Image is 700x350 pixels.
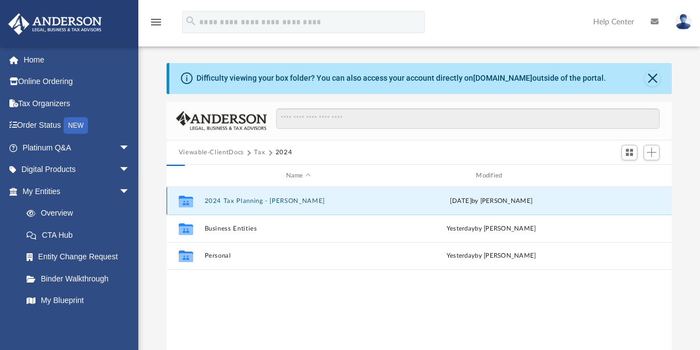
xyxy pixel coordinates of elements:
[397,251,585,261] div: by [PERSON_NAME]
[397,196,585,206] div: [DATE] by [PERSON_NAME]
[15,202,147,224] a: Overview
[473,74,532,82] a: [DOMAIN_NAME]
[119,159,141,181] span: arrow_drop_down
[397,224,585,234] div: by [PERSON_NAME]
[15,224,147,246] a: CTA Hub
[204,225,392,232] button: Business Entities
[204,171,392,181] div: Name
[119,137,141,159] span: arrow_drop_down
[204,197,392,205] button: 2024 Tax Planning - [PERSON_NAME]
[276,108,660,129] input: Search files and folders
[119,180,141,203] span: arrow_drop_down
[8,137,147,159] a: Platinum Q&Aarrow_drop_down
[8,114,147,137] a: Order StatusNEW
[5,13,105,35] img: Anderson Advisors Platinum Portal
[204,253,392,260] button: Personal
[15,311,147,333] a: Tax Due Dates
[8,92,147,114] a: Tax Organizers
[675,14,692,30] img: User Pic
[196,72,606,84] div: Difficulty viewing your box folder? You can also access your account directly on outside of the p...
[8,180,147,202] a: My Entitiesarrow_drop_down
[64,117,88,134] div: NEW
[172,171,199,181] div: id
[149,15,163,29] i: menu
[621,145,638,160] button: Switch to Grid View
[276,148,293,158] button: 2024
[397,171,585,181] div: Modified
[15,246,147,268] a: Entity Change Request
[254,148,265,158] button: Tax
[15,290,141,312] a: My Blueprint
[179,148,244,158] button: Viewable-ClientDocs
[8,159,147,181] a: Digital Productsarrow_drop_down
[447,253,475,259] span: yesterday
[15,268,147,290] a: Binder Walkthrough
[8,49,147,71] a: Home
[644,145,660,160] button: Add
[185,15,197,27] i: search
[645,71,660,86] button: Close
[447,226,475,232] span: yesterday
[8,71,147,93] a: Online Ordering
[590,171,667,181] div: id
[149,21,163,29] a: menu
